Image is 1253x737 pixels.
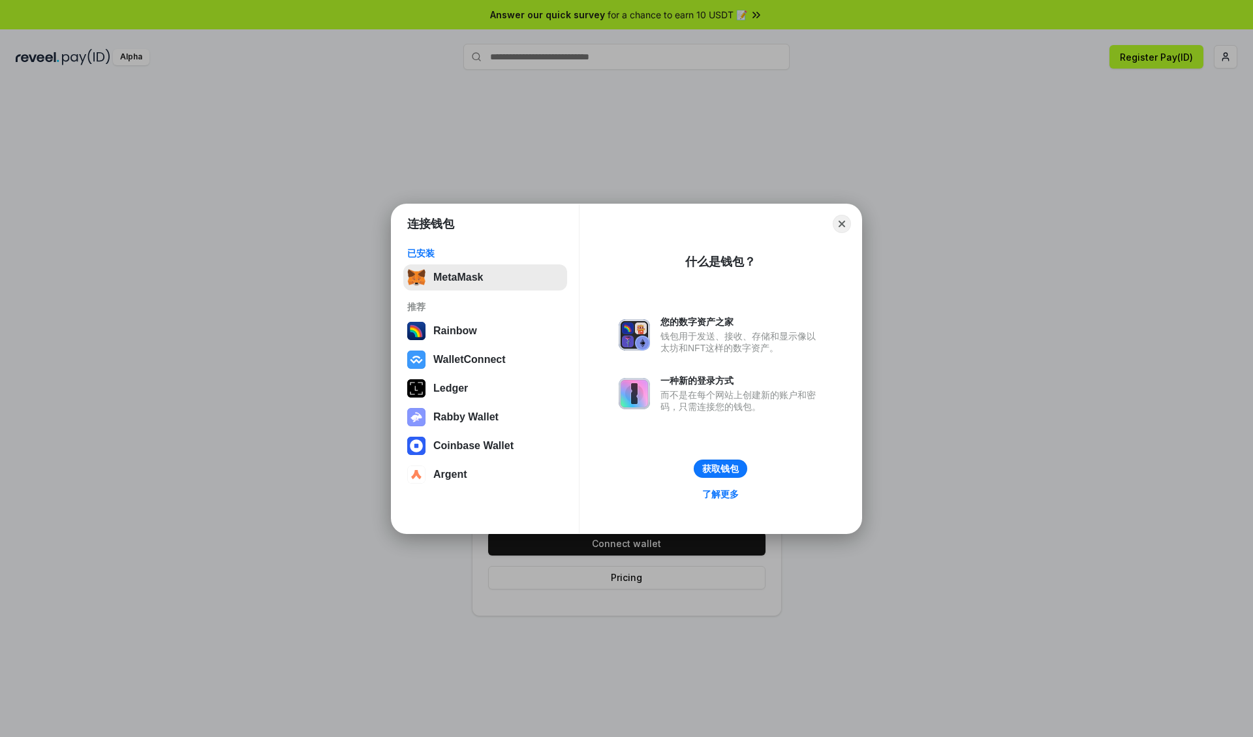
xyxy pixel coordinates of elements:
[407,351,425,369] img: svg+xml,%3Csvg%20width%3D%2228%22%20height%3D%2228%22%20viewBox%3D%220%200%2028%2028%22%20fill%3D...
[433,272,483,283] div: MetaMask
[433,325,477,337] div: Rainbow
[694,486,747,503] a: 了解更多
[660,375,822,386] div: 一种新的登录方式
[619,378,650,409] img: svg+xml,%3Csvg%20xmlns%3D%22http%3A%2F%2Fwww.w3.org%2F2000%2Fsvg%22%20fill%3D%22none%22%20viewBox...
[403,318,567,344] button: Rainbow
[433,383,468,394] div: Ledger
[660,316,822,328] div: 您的数字资产之家
[433,469,467,480] div: Argent
[660,330,822,354] div: 钱包用于发送、接收、存储和显示像以太坊和NFT这样的数字资产。
[407,408,425,426] img: svg+xml,%3Csvg%20xmlns%3D%22http%3A%2F%2Fwww.w3.org%2F2000%2Fsvg%22%20fill%3D%22none%22%20viewBox...
[433,440,514,452] div: Coinbase Wallet
[660,389,822,413] div: 而不是在每个网站上创建新的账户和密码，只需连接您的钱包。
[407,216,454,232] h1: 连接钱包
[403,264,567,290] button: MetaMask
[407,437,425,455] img: svg+xml,%3Csvg%20width%3D%2228%22%20height%3D%2228%22%20viewBox%3D%220%200%2028%2028%22%20fill%3D...
[407,247,563,259] div: 已安装
[833,215,851,233] button: Close
[407,301,563,313] div: 推荐
[619,319,650,351] img: svg+xml,%3Csvg%20xmlns%3D%22http%3A%2F%2Fwww.w3.org%2F2000%2Fsvg%22%20fill%3D%22none%22%20viewBox...
[433,354,506,366] div: WalletConnect
[433,411,499,423] div: Rabby Wallet
[403,462,567,488] button: Argent
[685,254,756,270] div: 什么是钱包？
[702,488,739,500] div: 了解更多
[407,268,425,287] img: svg+xml,%3Csvg%20fill%3D%22none%22%20height%3D%2233%22%20viewBox%3D%220%200%2035%2033%22%20width%...
[694,460,747,478] button: 获取钱包
[403,375,567,401] button: Ledger
[407,322,425,340] img: svg+xml,%3Csvg%20width%3D%22120%22%20height%3D%22120%22%20viewBox%3D%220%200%20120%20120%22%20fil...
[407,465,425,484] img: svg+xml,%3Csvg%20width%3D%2228%22%20height%3D%2228%22%20viewBox%3D%220%200%2028%2028%22%20fill%3D...
[403,433,567,459] button: Coinbase Wallet
[403,404,567,430] button: Rabby Wallet
[407,379,425,398] img: svg+xml,%3Csvg%20xmlns%3D%22http%3A%2F%2Fwww.w3.org%2F2000%2Fsvg%22%20width%3D%2228%22%20height%3...
[403,347,567,373] button: WalletConnect
[702,463,739,475] div: 获取钱包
